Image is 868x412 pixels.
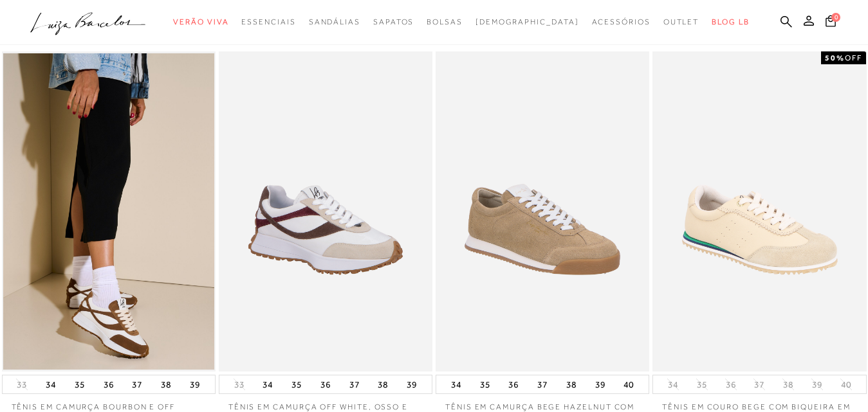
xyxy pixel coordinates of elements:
button: 39 [186,375,204,393]
span: Sandálias [309,17,360,26]
button: 34 [447,375,465,393]
img: TÊNIS EM CAMURÇA BEGE HAZELNUT COM SOLADO TEXTURADO [437,53,648,370]
span: Acessórios [592,17,651,26]
button: 37 [346,375,364,393]
button: 35 [693,379,711,391]
a: categoryNavScreenReaderText [241,10,295,34]
img: TÊNIS EM CAMURÇA BOURBON E OFF WHITE COM SOLADO TRATORADO ESPORTIVO [3,53,214,370]
button: 40 [837,379,855,391]
button: 37 [750,379,768,391]
button: 0 [822,14,840,31]
button: 35 [288,375,306,393]
button: 39 [808,379,826,391]
button: 38 [779,379,797,391]
button: 38 [374,375,392,393]
button: 38 [562,375,580,393]
span: BLOG LB [712,17,749,26]
button: 34 [664,379,682,391]
a: categoryNavScreenReaderText [373,10,414,34]
span: Essenciais [241,17,295,26]
button: 38 [157,375,175,393]
button: 34 [42,375,60,393]
button: 36 [100,375,118,393]
span: Verão Viva [173,17,228,26]
a: categoryNavScreenReaderText [427,10,463,34]
a: noSubCategoriesText [476,10,579,34]
button: 39 [403,375,421,393]
a: categoryNavScreenReaderText [592,10,651,34]
span: OFF [845,53,862,62]
a: categoryNavScreenReaderText [173,10,228,34]
button: 34 [259,375,277,393]
button: 39 [591,375,609,393]
span: [DEMOGRAPHIC_DATA] [476,17,579,26]
button: 37 [128,375,146,393]
span: 0 [831,13,840,22]
button: 35 [476,375,494,393]
button: 36 [317,375,335,393]
a: BLOG LB [712,10,749,34]
img: TÊNIS EM CAMURÇA OFF WHITE, OSSO E EXPRESSO COM SOLADO TRATORADO ESPORTIVO [220,53,431,370]
button: 35 [71,375,89,393]
strong: 50% [825,53,845,62]
span: Bolsas [427,17,463,26]
button: 37 [533,375,551,393]
button: 33 [13,379,31,391]
a: categoryNavScreenReaderText [663,10,699,34]
img: TÊNIS EM COURO BEGE COM BIQUEIRA EM CAMURÇA [654,53,865,370]
button: 36 [504,375,522,393]
button: 36 [722,379,740,391]
span: Outlet [663,17,699,26]
span: Sapatos [373,17,414,26]
button: 40 [620,375,638,393]
button: 33 [230,379,248,391]
a: categoryNavScreenReaderText [309,10,360,34]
